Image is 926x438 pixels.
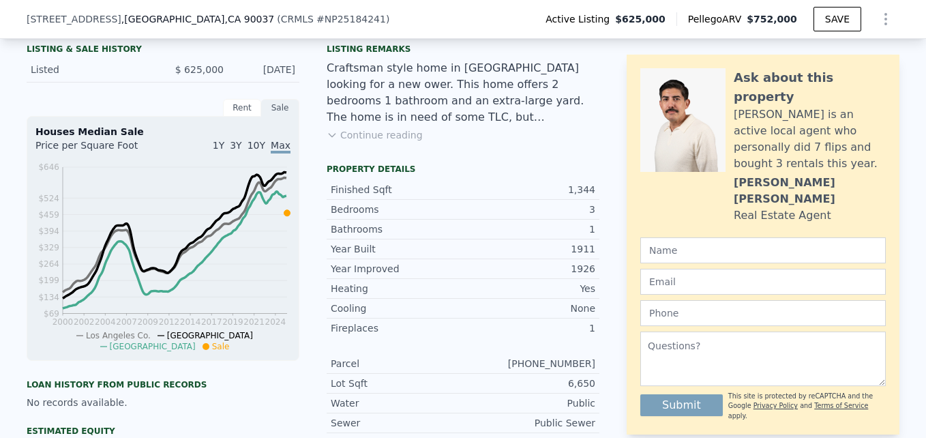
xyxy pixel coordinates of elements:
div: Rent [223,99,261,117]
div: [DATE] [235,63,295,76]
div: Year Built [331,242,463,256]
div: Sewer [331,416,463,430]
div: Heating [331,282,463,295]
tspan: $69 [44,309,59,319]
tspan: $199 [38,276,59,285]
tspan: $264 [38,259,59,269]
div: Loan history from public records [27,379,299,390]
div: [PHONE_NUMBER] [463,357,595,370]
tspan: 2000 [53,317,74,327]
span: CRMLS [281,14,314,25]
button: Submit [640,394,723,416]
div: 1,344 [463,183,595,196]
span: Max [271,140,290,154]
div: [PERSON_NAME] is an active local agent who personally did 7 flips and bought 3 rentals this year. [734,106,886,172]
tspan: $134 [38,293,59,302]
button: SAVE [813,7,861,31]
span: Los Angeles Co. [86,331,151,340]
div: Property details [327,164,599,175]
div: Houses Median Sale [35,125,290,138]
div: 1926 [463,262,595,276]
div: Craftsman style home in [GEOGRAPHIC_DATA] looking for a new ower. This home offers 2 bedrooms 1 b... [327,60,599,126]
div: Public [463,396,595,410]
span: [GEOGRAPHIC_DATA] [167,331,253,340]
div: This site is protected by reCAPTCHA and the Google and apply. [728,392,886,421]
div: 6,650 [463,377,595,390]
span: 1Y [213,140,224,151]
div: 1 [463,321,595,335]
div: Parcel [331,357,463,370]
div: None [463,302,595,315]
div: Price per Square Foot [35,138,163,160]
div: Bedrooms [331,203,463,216]
div: Estimated Equity [27,426,299,437]
tspan: 2019 [222,317,243,327]
div: Fireplaces [331,321,463,335]
div: ( ) [277,12,389,26]
div: Real Estate Agent [734,207,831,224]
button: Show Options [872,5,899,33]
span: [STREET_ADDRESS] [27,12,121,26]
span: , CA 90037 [224,14,274,25]
tspan: $329 [38,243,59,252]
div: Cooling [331,302,463,315]
span: Pellego ARV [688,12,747,26]
span: 10Y [248,140,265,151]
div: [PERSON_NAME] [PERSON_NAME] [734,175,886,207]
div: 3 [463,203,595,216]
tspan: 2007 [116,317,137,327]
input: Phone [640,300,886,326]
tspan: $646 [38,162,59,172]
tspan: $394 [38,227,59,236]
div: Listed [31,63,152,76]
div: LISTING & SALE HISTORY [27,44,299,57]
span: [GEOGRAPHIC_DATA] [110,342,196,351]
tspan: 2014 [180,317,201,327]
tspan: $459 [38,210,59,220]
div: Year Improved [331,262,463,276]
tspan: 2012 [159,317,180,327]
div: No records available. [27,396,299,409]
div: Public Sewer [463,416,595,430]
span: , [GEOGRAPHIC_DATA] [121,12,274,26]
tspan: 2017 [201,317,222,327]
div: Finished Sqft [331,183,463,196]
tspan: 2004 [95,317,116,327]
a: Terms of Service [814,402,868,409]
div: Lot Sqft [331,377,463,390]
div: Bathrooms [331,222,463,236]
a: Privacy Policy [753,402,798,409]
input: Email [640,269,886,295]
div: Sale [261,99,299,117]
span: $625,000 [615,12,666,26]
div: 1 [463,222,595,236]
tspan: 2021 [243,317,265,327]
span: $752,000 [747,14,797,25]
div: Ask about this property [734,68,886,106]
tspan: 2024 [265,317,286,327]
div: Listing remarks [327,44,599,55]
div: Yes [463,282,595,295]
span: Sale [212,342,230,351]
span: # NP25184241 [316,14,386,25]
div: 1911 [463,242,595,256]
tspan: 2002 [74,317,95,327]
span: $ 625,000 [175,64,224,75]
input: Name [640,237,886,263]
span: 3Y [230,140,241,151]
tspan: 2009 [137,317,158,327]
button: Continue reading [327,128,423,142]
span: Active Listing [546,12,615,26]
tspan: $524 [38,194,59,203]
div: Water [331,396,463,410]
